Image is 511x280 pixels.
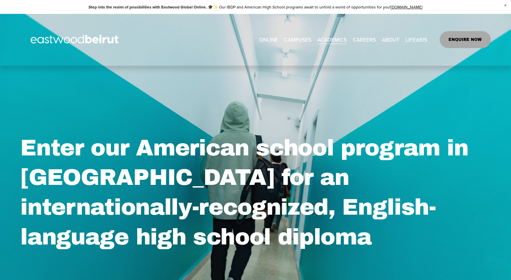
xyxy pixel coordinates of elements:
a: ENQUIRE NOW [440,31,491,48]
img: EastwoodIS Global Site [20,22,130,57]
a: folder dropdown [284,35,311,45]
h2: Enter our American school program in [GEOGRAPHIC_DATA] for an internationally-recognized, English... [20,133,490,252]
span: ABOUT [382,35,399,44]
span: ACADEMICS [317,35,347,44]
a: CAREERS [353,35,376,45]
span: CAMPUSES [284,35,311,44]
a: folder dropdown [382,35,399,45]
a: folder dropdown [317,35,347,45]
span: LIFE@EIS [406,35,427,44]
a: ONLINE [259,35,278,45]
a: [DOMAIN_NAME] [391,4,422,10]
a: folder dropdown [406,35,427,45]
